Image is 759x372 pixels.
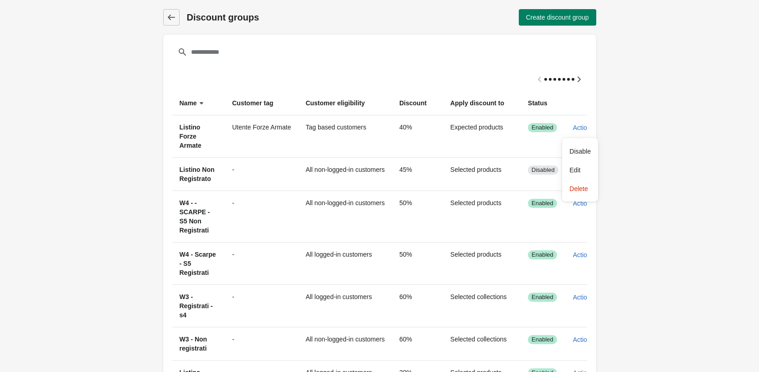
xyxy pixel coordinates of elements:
span: Listino Non Registrato [180,166,215,182]
span: Enabled [532,200,553,207]
td: Selected products [443,242,521,284]
td: Selected collections [443,284,521,327]
td: Expected products [443,115,521,157]
td: Tag based customers [298,115,392,157]
button: Disable [566,142,594,160]
button: Discount [396,95,439,111]
td: Selected products [443,191,521,242]
button: Edit [566,160,594,179]
td: - [225,191,298,242]
button: Actions [569,331,607,348]
span: Enabled [532,124,553,131]
span: Customer tag [232,98,273,108]
td: All logged-in customers [298,284,392,327]
span: Discount [399,98,427,108]
span: Actions [573,336,594,343]
span: Disabled [532,166,555,174]
a: Discount groups [163,9,180,26]
td: All non-logged-in customers [298,157,392,191]
td: 60% [392,327,443,360]
span: Actions [573,294,594,301]
span: Enabled [532,336,553,343]
span: Enabled [532,251,553,258]
span: W4 - - SCARPE - S5 Non Registrati [180,199,210,234]
td: 60% [392,284,443,327]
button: Actions [569,119,607,136]
td: 40% [392,115,443,157]
span: Enabled [532,294,553,301]
span: Apply discount to [450,98,504,108]
span: Create discount group [526,14,589,21]
span: Name [180,98,197,108]
span: Delete [569,184,591,193]
button: Delete [566,179,594,198]
span: Customer eligibility [305,99,365,107]
td: Selected collections [443,327,521,360]
span: W3 - Registrati -s4 [180,293,213,319]
td: - [225,157,298,191]
span: Actions [573,251,594,258]
td: All non-logged-in customers [298,327,392,360]
span: W4 - Scarpe - S5 Registrati [180,251,216,276]
td: 45% [392,157,443,191]
td: Utente Forze Armate [225,115,298,157]
span: Actions [573,124,594,131]
span: W3 - Non registrati [180,336,207,352]
span: Disable [569,147,591,156]
td: Selected products [443,157,521,191]
span: Edit [569,165,591,175]
button: Apply discount to [447,95,517,111]
h1: Discount groups [187,11,382,24]
td: All logged-in customers [298,242,392,284]
td: - [225,327,298,360]
td: 50% [392,191,443,242]
button: Create discount group [519,9,596,26]
td: All non-logged-in customers [298,191,392,242]
button: Customer tag [228,95,286,111]
td: - [225,242,298,284]
button: sort ascending byName [176,95,210,111]
span: Status [528,99,547,107]
span: Listino Forze Armate [180,124,201,149]
td: - [225,284,298,327]
button: Actions [569,289,607,305]
button: Scroll table right one column [571,71,587,88]
td: 50% [392,242,443,284]
button: Actions [569,247,607,263]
